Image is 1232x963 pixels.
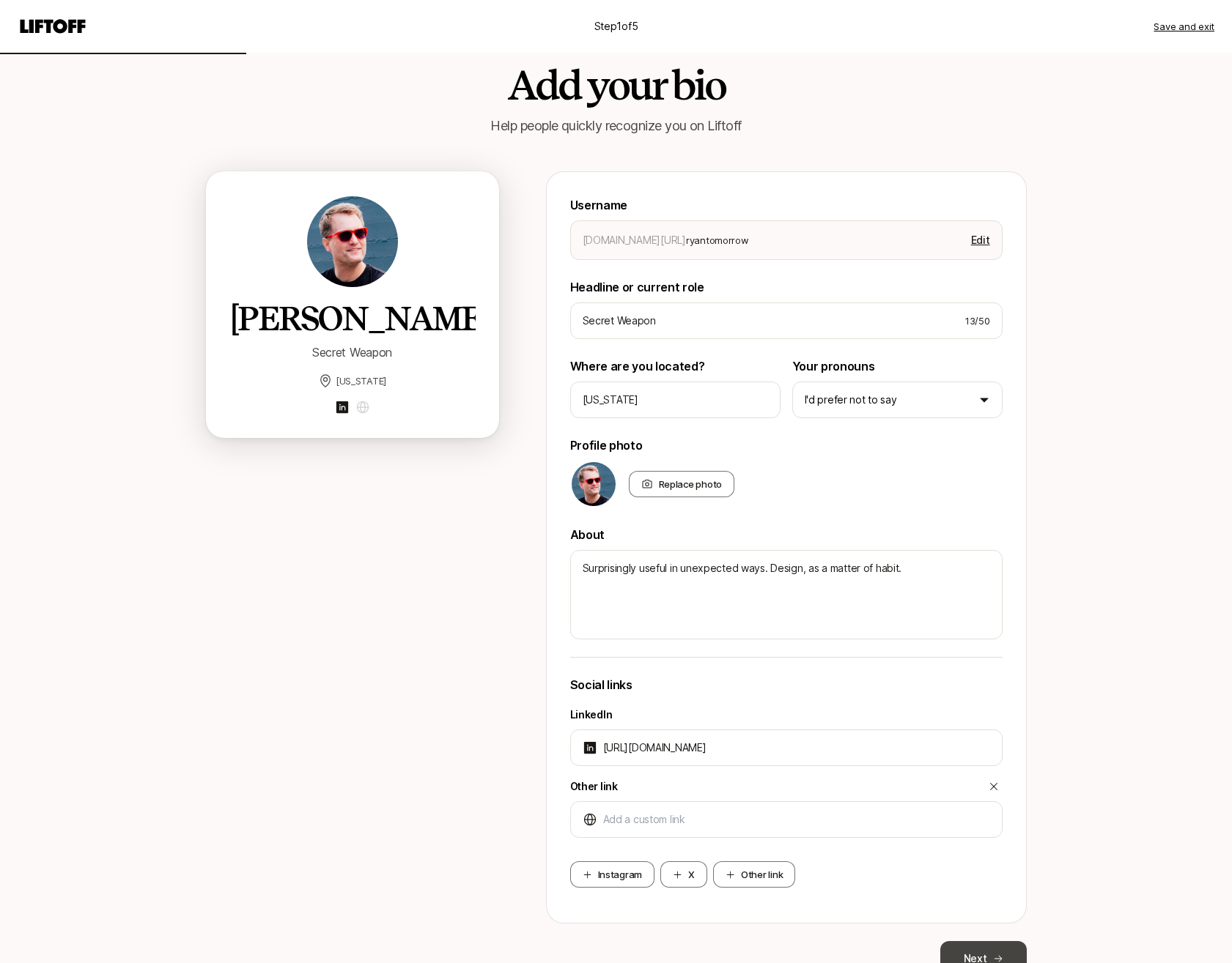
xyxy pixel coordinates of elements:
button: Instagram [570,861,655,888]
p: Headline or current role [570,278,1003,297]
button: Other link [713,861,795,888]
p: Username [570,196,1003,215]
img: custom-logo [355,400,370,414]
p: Where are you located? [570,357,781,376]
p: Social links [570,675,1003,694]
p: [US_STATE] [336,373,386,388]
div: Replace photo [629,471,735,497]
button: Save and exit [1154,19,1214,34]
p: About [570,525,1003,544]
button: Edit [965,230,996,250]
img: custom-logo [583,812,597,827]
input: Add your LinkedIn profile URL [603,739,990,756]
div: [DOMAIN_NAME][URL] [583,231,686,249]
img: linkedin-logo [583,740,597,755]
span: 13 / 50 [965,313,990,328]
p: Other link [570,778,618,795]
button: X [660,861,707,888]
h2: Add your bio [206,63,1027,107]
p: Your pronouns [792,357,1003,376]
img: 1a604c18_c8b0_4cc8_b241_384521e9307d.jpg [572,462,616,506]
input: e.g. Brooklyn, NY [583,391,768,409]
img: linkedin-logo [335,400,350,414]
textarea: Surprisingly useful in unexpected ways. Design, as a matter of habit. [570,550,1003,639]
p: Help people quickly recognize you on Liftoff [206,116,1027,136]
h2: Ryan McManus [229,300,476,337]
p: Step 1 of 5 [594,18,638,35]
p: Profile photo [570,436,1003,455]
input: e.g. Head of Marketing at Liftoff [583,312,953,330]
img: 1a604c18_c8b0_4cc8_b241_384521e9307d.jpg [307,196,398,287]
p: LinkedIn [570,706,613,724]
input: Add a custom link [603,811,990,828]
p: Secret Weapon [312,343,392,362]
